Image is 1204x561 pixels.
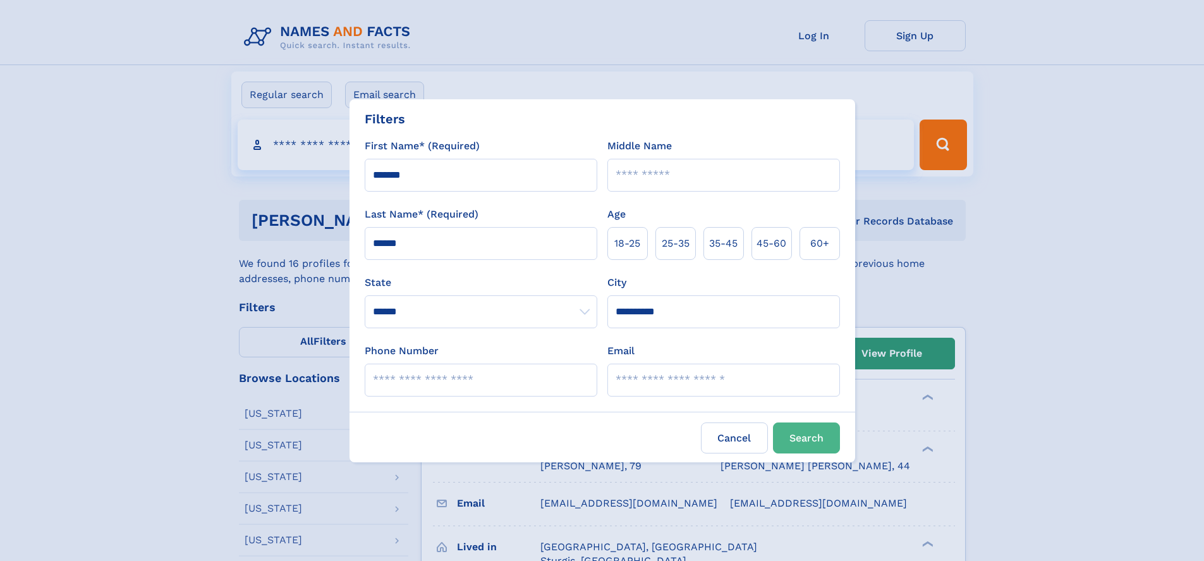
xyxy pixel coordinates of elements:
label: Last Name* (Required) [365,207,478,222]
label: Email [607,343,635,359]
label: State [365,275,597,290]
span: 45‑60 [757,236,786,251]
label: First Name* (Required) [365,139,480,154]
span: 60+ [810,236,829,251]
label: City [607,275,626,290]
button: Search [773,422,840,453]
label: Phone Number [365,343,439,359]
span: 35‑45 [709,236,738,251]
label: Middle Name [607,139,672,154]
label: Cancel [701,422,768,453]
span: 18‑25 [614,236,640,251]
span: 25‑35 [662,236,690,251]
label: Age [607,207,626,222]
div: Filters [365,109,405,128]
